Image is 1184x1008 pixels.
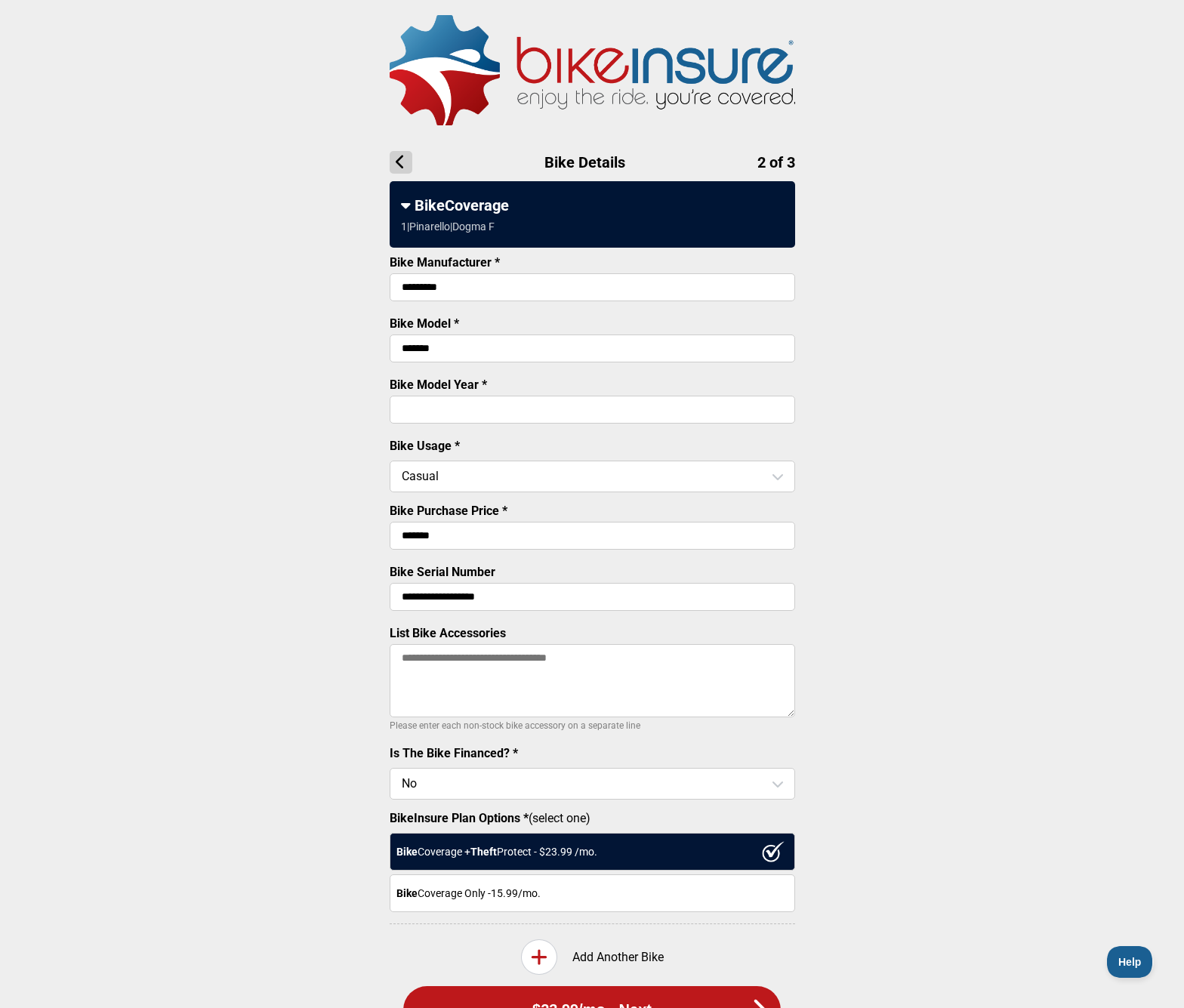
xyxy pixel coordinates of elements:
div: 1 | Pinarello | Dogma F [401,220,495,233]
p: Please enter each non-stock bike accessory on a separate line [390,717,795,735]
label: Bike Usage * [390,439,460,453]
label: Is The Bike Financed? * [390,746,518,760]
label: Bike Manufacturer * [390,255,500,270]
label: (select one) [390,811,795,825]
strong: Bike [396,846,418,858]
div: Coverage Only - 15.99 /mo. [390,874,795,912]
strong: Bike [396,887,418,899]
h1: Bike Details [390,151,795,174]
div: Coverage + Protect - $ 23.99 /mo. [390,833,795,871]
label: Bike Model * [390,316,459,331]
label: Bike Model Year * [390,378,487,392]
div: BikeCoverage [401,196,784,214]
span: 2 of 3 [757,153,795,171]
img: ux1sgP1Haf775SAghJI38DyDlYP+32lKFAAAAAElFTkSuQmCC [762,841,785,862]
label: Bike Purchase Price * [390,504,507,518]
strong: BikeInsure Plan Options * [390,811,529,825]
label: Bike Serial Number [390,565,495,579]
iframe: Toggle Customer Support [1107,946,1154,978]
label: List Bike Accessories [390,626,506,640]
strong: Theft [470,846,497,858]
div: Add Another Bike [390,939,795,975]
